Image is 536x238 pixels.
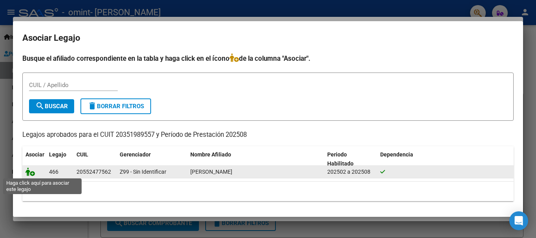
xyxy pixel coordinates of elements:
[117,146,187,172] datatable-header-cell: Gerenciador
[22,182,514,201] div: 1 registros
[49,151,66,158] span: Legajo
[73,146,117,172] datatable-header-cell: CUIL
[190,151,231,158] span: Nombre Afiliado
[80,98,151,114] button: Borrar Filtros
[22,146,46,172] datatable-header-cell: Asociar
[509,211,528,230] div: Open Intercom Messenger
[190,169,232,175] span: GIL MALDONADO SALVADOR
[77,151,88,158] span: CUIL
[22,130,514,140] p: Legajos aprobados para el CUIT 20351989557 y Período de Prestación 202508
[327,167,374,176] div: 202502 a 202508
[120,151,151,158] span: Gerenciador
[377,146,514,172] datatable-header-cell: Dependencia
[26,151,44,158] span: Asociar
[380,151,413,158] span: Dependencia
[22,31,514,45] h2: Asociar Legajo
[187,146,324,172] datatable-header-cell: Nombre Afiliado
[46,146,73,172] datatable-header-cell: Legajo
[120,169,166,175] span: Z99 - Sin Identificar
[49,169,58,175] span: 466
[327,151,354,167] span: Periodo Habilitado
[88,103,144,110] span: Borrar Filtros
[22,53,514,64] h4: Busque el afiliado correspondiente en la tabla y haga click en el ícono de la columna "Asociar".
[35,101,45,111] mat-icon: search
[324,146,377,172] datatable-header-cell: Periodo Habilitado
[35,103,68,110] span: Buscar
[77,167,111,176] div: 20552477562
[29,99,74,113] button: Buscar
[88,101,97,111] mat-icon: delete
